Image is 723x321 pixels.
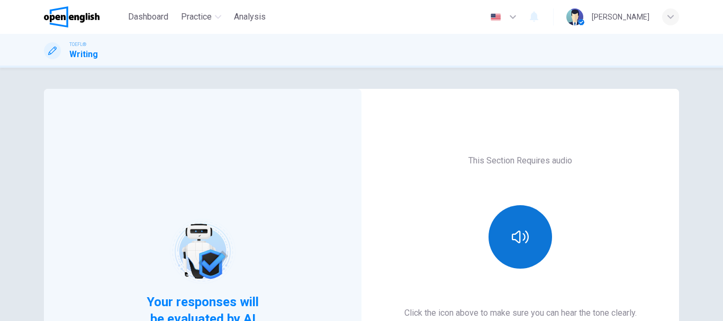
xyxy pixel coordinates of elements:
[44,6,100,27] img: OpenEnglish logo
[230,7,270,26] button: Analysis
[177,7,225,26] button: Practice
[128,11,168,23] span: Dashboard
[566,8,583,25] img: Profile picture
[69,48,98,61] h1: Writing
[489,13,502,21] img: en
[69,41,86,48] span: TOEFL®
[169,218,236,285] img: robot icon
[592,11,649,23] div: [PERSON_NAME]
[124,7,173,26] button: Dashboard
[234,11,266,23] span: Analysis
[44,6,124,27] a: OpenEnglish logo
[404,307,637,319] h6: Click the icon above to make sure you can hear the tone clearly.
[468,154,572,167] h6: This Section Requires audio
[181,11,212,23] span: Practice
